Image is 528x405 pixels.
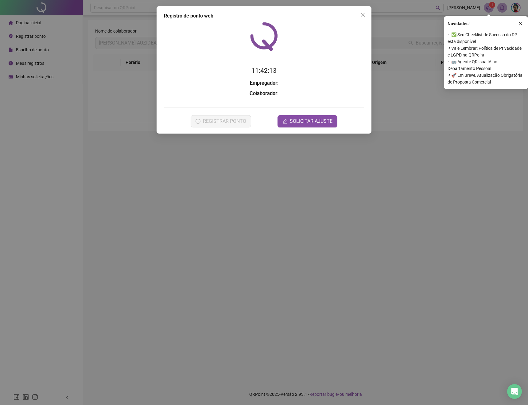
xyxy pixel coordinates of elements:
[278,115,337,127] button: editSOLICITAR AJUSTE
[290,118,332,125] span: SOLICITAR AJUSTE
[164,79,364,87] h3: :
[448,58,524,72] span: ⚬ 🤖 Agente QR: sua IA no Departamento Pessoal
[282,119,287,124] span: edit
[360,12,365,17] span: close
[164,12,364,20] div: Registro de ponto web
[358,10,368,20] button: Close
[448,45,524,58] span: ⚬ Vale Lembrar: Política de Privacidade e LGPD na QRPoint
[448,31,524,45] span: ⚬ ✅ Seu Checklist de Sucesso do DP está disponível
[191,115,251,127] button: REGISTRAR PONTO
[251,67,277,74] time: 11:42:13
[507,384,522,399] div: Open Intercom Messenger
[448,20,470,27] span: Novidades !
[250,80,277,86] strong: Empregador
[448,72,524,85] span: ⚬ 🚀 Em Breve, Atualização Obrigatória de Proposta Comercial
[518,21,523,26] span: close
[250,22,278,51] img: QRPoint
[250,91,277,96] strong: Colaborador
[164,90,364,98] h3: :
